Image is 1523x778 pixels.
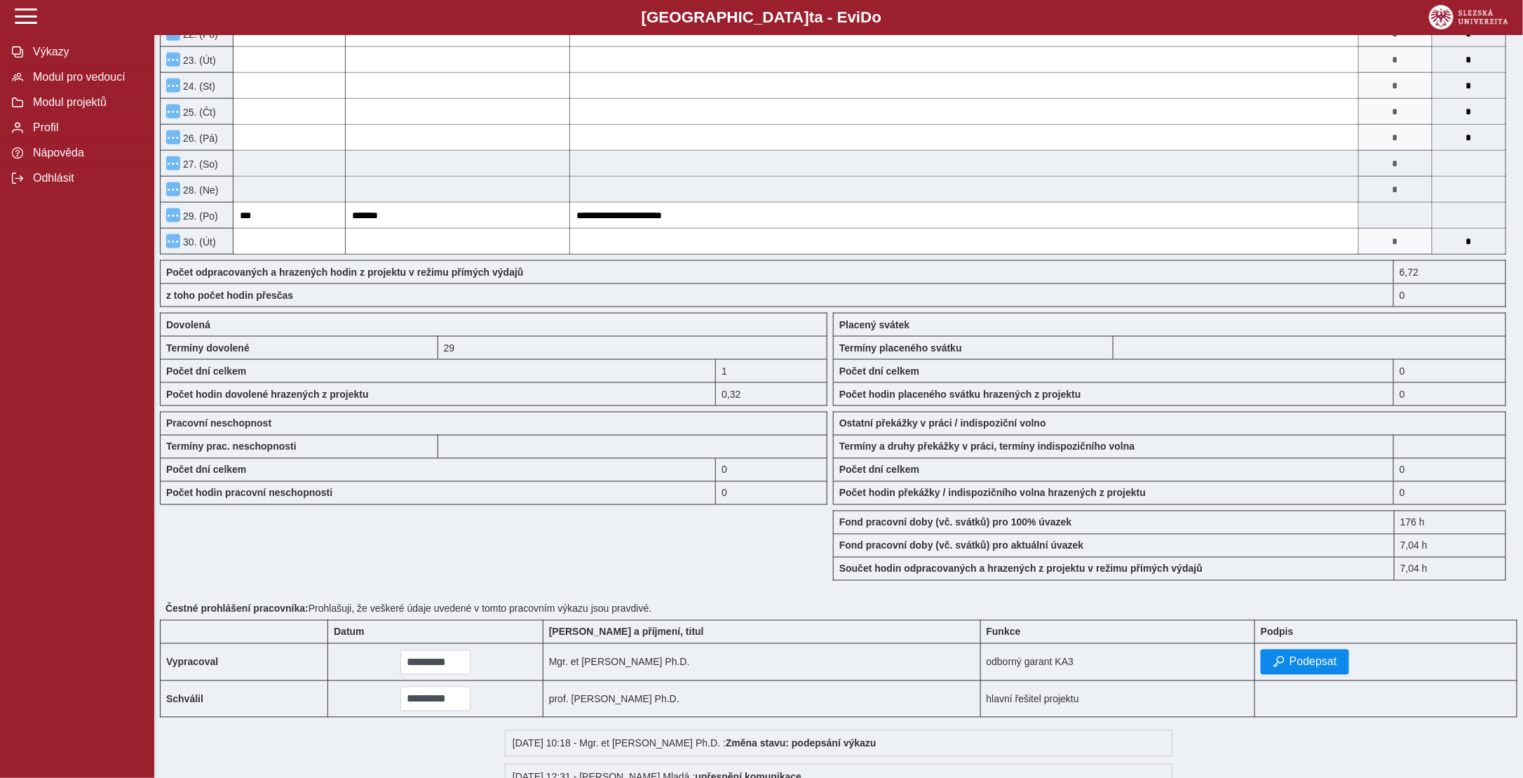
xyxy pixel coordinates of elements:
[334,626,365,638] b: Datum
[166,342,250,354] b: Termíny dovolené
[1394,260,1506,283] div: 6,72
[180,159,218,170] span: 27. (So)
[1261,626,1294,638] b: Podpis
[166,694,203,705] b: Schválil
[29,46,142,58] span: Výkazy
[29,71,142,83] span: Modul pro vedoucí
[716,458,827,481] div: 0
[166,389,369,400] b: Počet hodin dovolené hrazených z projektu
[166,488,332,499] b: Počet hodin pracovní neschopnosti
[166,657,218,668] b: Vypracoval
[166,105,180,119] button: Menu
[1429,5,1508,29] img: logo_web_su.png
[839,464,919,476] b: Počet dní celkem
[180,133,218,144] span: 26. (Pá)
[438,336,827,359] div: 29
[839,563,1203,575] b: Součet hodin odpracovaných a hrazených z projektu v režimu přímých výdajů
[166,464,246,476] b: Počet dní celkem
[1394,511,1506,534] div: 176 h
[166,267,524,278] b: Počet odpracovaných a hrazených hodin z projektu v režimu přímých výdajů
[839,488,1146,499] b: Počet hodin překážky / indispozičního volna hrazených z projektu
[839,418,1046,429] b: Ostatní překážky v práci / indispoziční volno
[29,147,142,159] span: Nápověda
[180,185,219,196] span: 28. (Ne)
[180,107,216,118] span: 25. (Čt)
[166,156,180,170] button: Menu
[180,236,216,248] span: 30. (Út)
[716,481,827,505] div: 0
[180,55,216,66] span: 23. (Út)
[716,382,827,406] div: 0,32
[1394,481,1506,505] div: 0
[839,517,1071,528] b: Fond pracovní doby (vč. svátků) pro 100% úvazek
[180,81,215,92] span: 24. (St)
[166,130,180,145] button: Menu
[1394,359,1506,382] div: 0
[29,121,142,134] span: Profil
[166,234,180,248] button: Menu
[549,626,704,638] b: [PERSON_NAME] a příjmení, titul
[543,644,980,681] td: Mgr. et [PERSON_NAME] Ph.D.
[1394,382,1506,406] div: 0
[1394,458,1506,481] div: 0
[166,290,293,301] b: z toho počet hodin přesčas
[987,626,1021,638] b: Funkce
[166,208,180,222] button: Menu
[839,389,1081,400] b: Počet hodin placeného svátku hrazených z projektu
[1394,534,1506,557] div: 7,04 h
[809,8,814,26] span: t
[839,319,909,330] b: Placený svátek
[166,441,297,452] b: Termíny prac. neschopnosti
[980,681,1254,718] td: hlavní řešitel projektu
[29,96,142,109] span: Modul projektů
[1261,650,1349,675] button: Podepsat
[860,8,872,26] span: D
[165,603,309,615] b: Čestné prohlášení pracovníka:
[716,359,827,382] div: 1
[166,53,180,67] button: Menu
[980,644,1254,681] td: odborný garant KA3
[166,319,210,330] b: Dovolená
[839,540,1084,551] b: Fond pracovní doby (vč. svátků) pro aktuální úvazek
[180,210,218,222] span: 29. (Po)
[42,8,1481,27] b: [GEOGRAPHIC_DATA] a - Evi
[839,441,1135,452] b: Termíny a druhy překážky v práci, termíny indispozičního volna
[160,598,1517,620] div: Prohlašuji, že veškeré údaje uvedené v tomto pracovním výkazu jsou pravdivé.
[166,418,271,429] b: Pracovní neschopnost
[1394,283,1506,307] div: 0
[505,730,1172,757] div: [DATE] 10:18 - Mgr. et [PERSON_NAME] Ph.D. :
[166,182,180,196] button: Menu
[872,8,882,26] span: o
[166,365,246,377] b: Počet dní celkem
[839,365,919,377] b: Počet dní celkem
[29,172,142,185] span: Odhlásit
[166,79,180,93] button: Menu
[1394,557,1506,581] div: 7,04 h
[1290,656,1337,669] span: Podepsat
[839,342,962,354] b: Termíny placeného svátku
[726,738,876,749] b: Změna stavu: podepsání výkazu
[543,681,980,718] td: prof. [PERSON_NAME] Ph.D.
